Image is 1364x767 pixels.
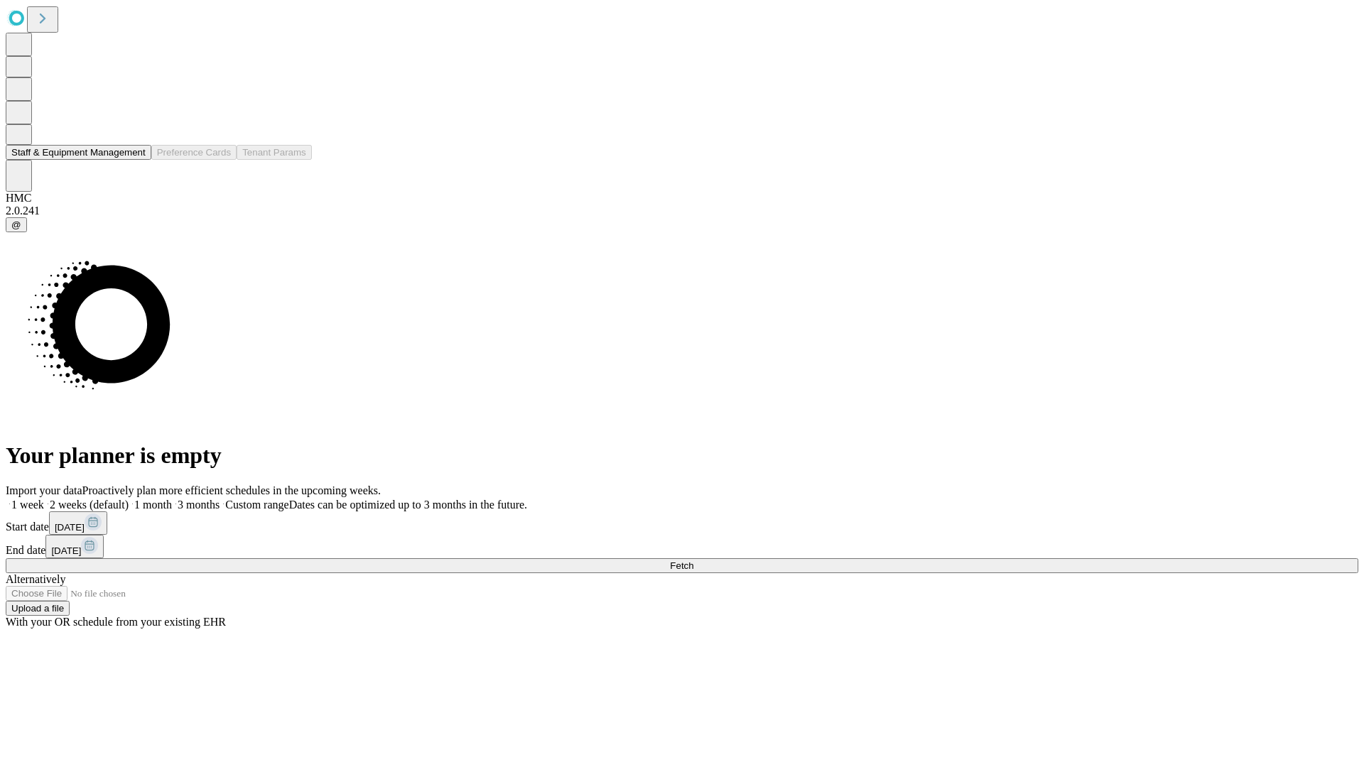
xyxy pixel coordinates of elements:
button: Preference Cards [151,145,237,160]
h1: Your planner is empty [6,442,1358,469]
span: Proactively plan more efficient schedules in the upcoming weeks. [82,484,381,496]
button: Staff & Equipment Management [6,145,151,160]
span: Fetch [670,560,693,571]
span: @ [11,219,21,230]
span: Dates can be optimized up to 3 months in the future. [289,499,527,511]
span: Custom range [225,499,288,511]
div: Start date [6,511,1358,535]
div: 2.0.241 [6,205,1358,217]
span: With your OR schedule from your existing EHR [6,616,226,628]
span: 1 week [11,499,44,511]
span: [DATE] [55,522,85,533]
button: [DATE] [49,511,107,535]
div: End date [6,535,1358,558]
span: 3 months [178,499,220,511]
button: @ [6,217,27,232]
span: 2 weeks (default) [50,499,129,511]
span: Alternatively [6,573,65,585]
span: [DATE] [51,545,81,556]
button: Upload a file [6,601,70,616]
div: HMC [6,192,1358,205]
button: Fetch [6,558,1358,573]
button: Tenant Params [237,145,312,160]
span: Import your data [6,484,82,496]
span: 1 month [134,499,172,511]
button: [DATE] [45,535,104,558]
